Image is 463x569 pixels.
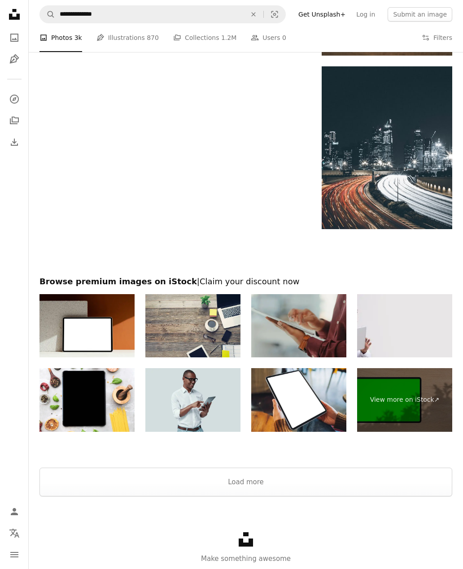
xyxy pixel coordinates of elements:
[357,368,452,431] a: View more on iStock↗
[357,294,452,357] img: Positive african american business lady using digital tablet
[145,294,240,357] img: Technology and coffee on a wooden table.
[173,23,236,52] a: Collections 1.2M
[5,133,23,151] a: Download History
[322,66,452,229] img: timelapse photo of the road with cars
[422,23,452,52] button: Filters
[145,368,240,431] img: Examining new tablet. Handsome young African man using digital tablet and smiling while standing ...
[251,294,346,357] img: Closeup of man, tablet and hands in office for productivity, website planning and internet resear...
[5,546,23,564] button: Menu
[5,112,23,130] a: Collections
[5,5,23,25] a: Home — Unsplash
[351,7,380,22] a: Log in
[96,23,159,52] a: Illustrations 870
[39,368,135,431] img: Digital tablet with ingredients for cooking
[39,468,452,496] button: Load more
[39,294,135,357] img: Blank screen digital tablet mockup on brown background
[39,276,452,287] h2: Browse premium images on iStock
[293,7,351,22] a: Get Unsplash+
[251,368,346,431] img: a woman holding black tablet pc with blank white screen on wooden table
[5,50,23,68] a: Illustrations
[5,503,23,521] a: Log in / Sign up
[5,524,23,542] button: Language
[322,143,452,152] a: timelapse photo of the road with cars
[282,33,286,43] span: 0
[147,33,159,43] span: 870
[29,553,463,564] p: Make something awesome
[221,33,236,43] span: 1.2M
[251,23,286,52] a: Users 0
[5,90,23,108] a: Explore
[244,6,263,23] button: Clear
[264,6,285,23] button: Visual search
[40,6,55,23] button: Search Unsplash
[388,7,452,22] button: Submit an image
[5,29,23,47] a: Photos
[197,277,300,286] span: | Claim your discount now
[39,5,286,23] form: Find visuals sitewide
